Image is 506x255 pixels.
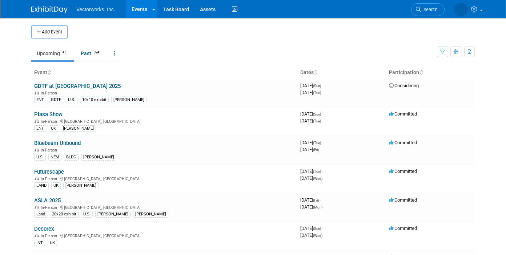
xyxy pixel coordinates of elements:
img: In-Person Event [35,177,39,180]
span: [DATE] [300,197,321,203]
span: [DATE] [300,90,321,95]
span: Committed [389,226,417,231]
span: [DATE] [300,147,319,152]
span: In-Person [41,91,59,96]
div: LAND [34,182,49,189]
span: In-Person [41,234,59,238]
div: [PERSON_NAME] [63,182,99,189]
div: BLDG [64,154,79,161]
a: GDTF at [GEOGRAPHIC_DATA] 2025 [34,83,121,89]
img: In-Person Event [35,234,39,237]
span: In-Person [41,177,59,181]
span: (Fri) [313,198,319,202]
span: (Sun) [313,112,321,116]
span: Search [421,7,438,12]
span: - [322,169,323,174]
span: - [322,83,323,88]
img: In-Person Event [35,205,39,209]
span: [DATE] [300,232,322,238]
span: - [322,140,323,145]
a: Bluebeam Unbound [34,140,81,146]
span: (Tue) [313,170,321,174]
span: (Tue) [313,141,321,145]
a: ASLA 2025 [34,197,61,204]
img: Tania Arabian [454,3,468,16]
span: [DATE] [300,83,323,88]
span: - [322,226,323,231]
div: UK [49,125,58,132]
div: 20x20 exhibit [50,211,79,218]
div: [PERSON_NAME] [133,211,168,218]
div: 10x10 exhibit [80,97,109,103]
div: [GEOGRAPHIC_DATA], [GEOGRAPHIC_DATA] [34,175,294,181]
img: In-Person Event [35,148,39,151]
span: (Tue) [313,91,321,95]
div: [PERSON_NAME] [81,154,116,161]
span: (Sun) [313,227,321,231]
span: - [320,197,321,203]
span: (Wed) [313,234,322,238]
span: [DATE] [300,204,322,210]
div: [PERSON_NAME] [61,125,96,132]
span: In-Person [41,148,59,153]
a: Past394 [75,46,107,60]
img: In-Person Event [35,91,39,94]
div: U.S. [81,211,93,218]
span: 394 [92,50,101,55]
img: ExhibitDay [31,6,68,13]
div: [PERSON_NAME] [95,211,130,218]
a: Plasa Show [34,111,63,118]
div: [GEOGRAPHIC_DATA], [GEOGRAPHIC_DATA] [34,118,294,124]
img: In-Person Event [35,119,39,123]
span: Committed [389,111,417,117]
span: [DATE] [300,111,323,117]
span: [DATE] [300,140,323,145]
button: Add Event [31,25,68,39]
div: U.S. [34,154,46,161]
a: Search [411,3,445,16]
span: In-Person [41,119,59,124]
span: (Wed) [313,177,322,181]
div: [PERSON_NAME] [111,97,146,103]
span: (Fri) [313,148,319,152]
span: (Mon) [313,205,322,209]
span: Considering [389,83,419,88]
div: GDTF [49,97,63,103]
span: [DATE] [300,169,323,174]
span: (Tue) [313,119,321,123]
a: Sort by Participation Type [419,69,423,75]
a: Decorex [34,226,54,232]
span: - [322,111,323,117]
div: Land [34,211,47,218]
div: UK [51,182,61,189]
span: Committed [389,140,417,145]
span: [DATE] [300,226,323,231]
span: (Sun) [313,84,321,88]
span: [DATE] [300,118,321,124]
span: Vectorworks, Inc. [76,7,115,12]
a: Sort by Event Name [47,69,51,75]
span: Committed [389,197,417,203]
th: Participation [386,66,475,79]
div: NEM [48,154,61,161]
div: INT [34,240,45,246]
span: In-Person [41,205,59,210]
th: Dates [297,66,386,79]
span: [DATE] [300,175,322,181]
a: Upcoming45 [31,46,74,60]
a: Futurescape [34,169,64,175]
div: ENT [34,125,46,132]
th: Event [31,66,297,79]
div: ENT [34,97,46,103]
div: U.S. [66,97,77,103]
a: Sort by Start Date [314,69,317,75]
div: [GEOGRAPHIC_DATA], [GEOGRAPHIC_DATA] [34,232,294,238]
div: UK [48,240,57,246]
div: [GEOGRAPHIC_DATA], [GEOGRAPHIC_DATA] [34,204,294,210]
span: 45 [60,50,68,55]
span: Committed [389,169,417,174]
